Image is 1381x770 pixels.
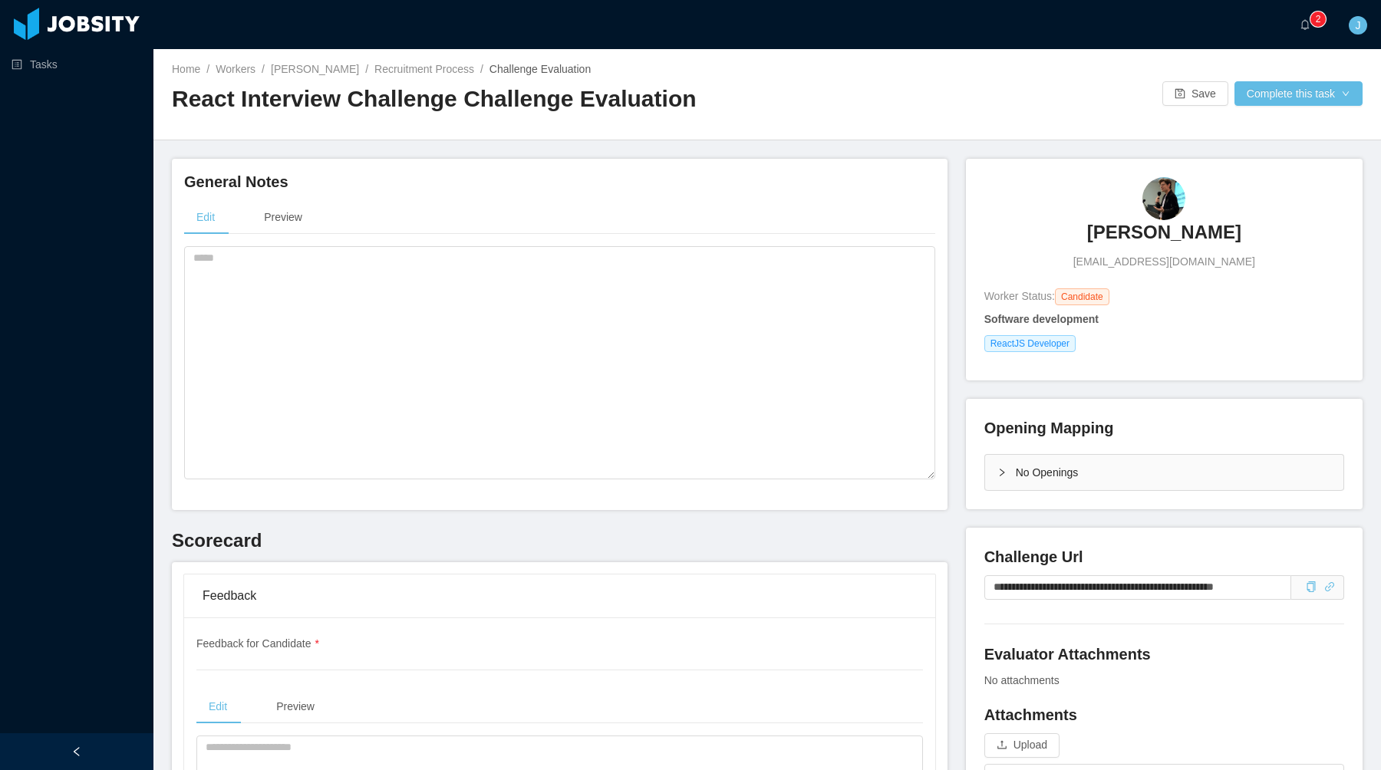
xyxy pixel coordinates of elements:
[1324,581,1335,593] a: icon: link
[1310,12,1326,27] sup: 2
[365,63,368,75] span: /
[172,84,767,115] h2: React Interview Challenge Challenge Evaluation
[172,63,200,75] a: Home
[1356,16,1361,35] span: J
[12,49,141,80] a: icon: profileTasks
[984,417,1114,439] h4: Opening Mapping
[196,637,319,650] span: Feedback for Candidate
[984,739,1060,751] span: icon: uploadUpload
[264,689,327,724] div: Preview
[1087,220,1241,245] h3: [PERSON_NAME]
[1234,81,1363,106] button: Complete this taskicon: down
[184,200,227,235] div: Edit
[984,733,1060,758] button: icon: uploadUpload
[172,528,948,553] h3: Scorecard
[1162,81,1228,106] button: icon: saveSave
[985,455,1343,490] div: icon: rightNo Openings
[1300,19,1310,30] i: icon: bell
[374,63,474,75] a: Recruitment Process
[1306,581,1317,592] i: icon: copy
[984,546,1344,568] h4: Challenge Url
[252,200,315,235] div: Preview
[480,63,483,75] span: /
[1073,254,1255,270] span: [EMAIL_ADDRESS][DOMAIN_NAME]
[984,313,1099,325] strong: Software development
[271,63,359,75] a: [PERSON_NAME]
[1306,579,1317,595] div: Copy
[984,673,1344,689] div: No attachments
[984,643,1344,665] h4: Evaluator Attachments
[262,63,265,75] span: /
[997,468,1007,477] i: icon: right
[1055,288,1109,305] span: Candidate
[1316,12,1321,27] p: 2
[216,63,255,75] a: Workers
[203,574,917,617] div: Feedback
[489,63,591,75] span: Challenge Evaluation
[184,171,935,192] h4: General Notes
[1324,581,1335,592] i: icon: link
[984,335,1076,352] span: ReactJS Developer
[196,689,239,724] div: Edit
[984,704,1344,726] h4: Attachments
[1087,220,1241,254] a: [PERSON_NAME]
[984,290,1055,302] span: Worker Status:
[1142,177,1185,220] img: a9a3f669-f647-4b26-8b32-d809a085ca33_68ded06cb88dc-90w.png
[206,63,209,75] span: /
